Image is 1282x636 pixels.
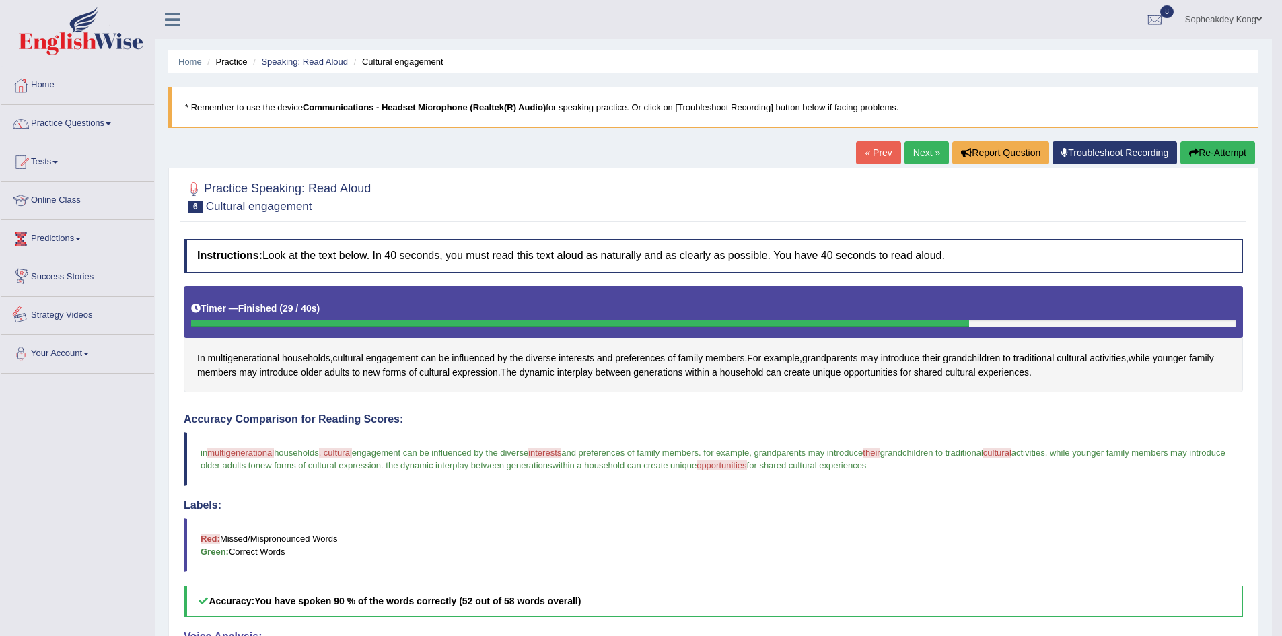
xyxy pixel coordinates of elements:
span: for shared cultural experiences [747,460,867,470]
a: Home [1,67,154,100]
span: Click to see word definition [324,365,349,380]
span: Click to see word definition [900,365,911,380]
span: Click to see word definition [813,365,841,380]
span: Click to see word definition [720,365,764,380]
span: new forms of cultural expression [256,460,381,470]
span: Click to see word definition [978,365,1030,380]
span: Click to see word definition [1013,351,1055,365]
span: Click to see word definition [197,365,236,380]
span: Click to see word definition [208,351,280,365]
span: Click to see word definition [678,351,703,365]
span: Click to see word definition [301,365,322,380]
a: Strategy Videos [1,297,154,330]
span: Click to see word definition [439,351,450,365]
button: Re-Attempt [1180,141,1255,164]
span: Click to see word definition [352,365,360,380]
span: Click to see word definition [383,365,406,380]
span: Click to see word definition [668,351,676,365]
span: Click to see word definition [802,351,858,365]
b: Red: [201,534,220,544]
span: 6 [188,201,203,213]
span: Click to see word definition [685,365,709,380]
b: Finished [238,303,277,314]
h4: Labels: [184,499,1243,511]
span: Click to see word definition [452,351,495,365]
span: Click to see word definition [766,365,781,380]
a: Speaking: Read Aloud [261,57,348,67]
a: Tests [1,143,154,177]
b: Instructions: [197,250,262,261]
span: Click to see word definition [712,365,717,380]
span: 8 [1160,5,1174,18]
a: Troubleshoot Recording [1053,141,1177,164]
a: Predictions [1,220,154,254]
span: Click to see word definition [914,365,943,380]
span: . [699,448,701,458]
span: and preferences of family members [561,448,699,458]
span: within a household can create unique [553,460,697,470]
a: « Prev [856,141,900,164]
a: Your Account [1,335,154,369]
span: Click to see word definition [1003,351,1011,365]
span: Click to see word definition [408,365,417,380]
span: Click to see word definition [1129,351,1150,365]
span: , [749,448,752,458]
div: , . , , . . [184,286,1243,393]
span: Click to see word definition [333,351,363,365]
span: cultural [983,448,1011,458]
small: Cultural engagement [206,200,312,213]
span: their [863,448,880,458]
span: Click to see word definition [922,351,940,365]
span: Click to see word definition [419,365,450,380]
span: Click to see word definition [1189,351,1214,365]
span: , cultural [319,448,352,458]
span: Click to see word definition [421,351,436,365]
span: Click to see word definition [363,365,380,380]
button: Report Question [952,141,1049,164]
span: Click to see word definition [881,351,920,365]
span: multigenerational [207,448,274,458]
span: grandchildren to traditional [880,448,983,458]
span: Click to see word definition [239,365,256,380]
h2: Practice Speaking: Read Aloud [184,179,371,213]
span: Click to see word definition [633,365,682,380]
span: Click to see word definition [843,365,897,380]
a: Home [178,57,202,67]
span: Click to see word definition [260,365,299,380]
span: in [201,448,207,458]
blockquote: * Remember to use the device for speaking practice. Or click on [Troubleshoot Recording] button b... [168,87,1258,128]
span: Click to see word definition [366,351,419,365]
li: Practice [204,55,247,68]
a: Next » [904,141,949,164]
span: Click to see word definition [520,365,555,380]
span: Click to see word definition [526,351,556,365]
span: engagement can be influenced by the diverse [352,448,528,458]
b: Green: [201,546,229,557]
span: Click to see word definition [1090,351,1126,365]
blockquote: Missed/Mispronounced Words Correct Words [184,518,1243,572]
span: Click to see word definition [764,351,799,365]
span: activities [1011,448,1045,458]
span: Click to see word definition [945,365,975,380]
span: the dynamic interplay between generations [386,460,552,470]
li: Cultural engagement [351,55,443,68]
span: , [1045,448,1048,458]
span: Click to see word definition [784,365,810,380]
span: interests [528,448,561,458]
span: Click to see word definition [1057,351,1087,365]
b: 29 / 40s [283,303,317,314]
span: Click to see word definition [497,351,507,365]
span: Click to see word definition [747,351,761,365]
b: ) [317,303,320,314]
span: Click to see word definition [559,351,594,365]
span: grandparents may introduce [754,448,863,458]
span: Click to see word definition [860,351,878,365]
a: Online Class [1,182,154,215]
span: Click to see word definition [510,351,523,365]
a: Success Stories [1,258,154,292]
b: Communications - Headset Microphone (Realtek(R) Audio) [303,102,546,112]
span: Click to see word definition [1153,351,1187,365]
span: Click to see word definition [557,365,593,380]
span: for example [703,448,749,458]
h4: Accuracy Comparison for Reading Scores: [184,413,1243,425]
